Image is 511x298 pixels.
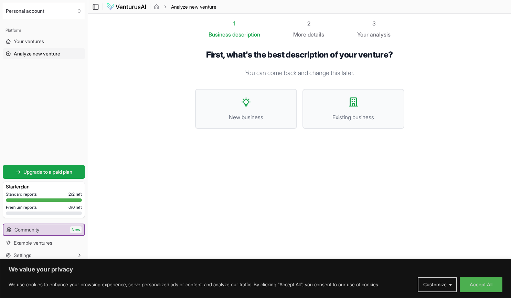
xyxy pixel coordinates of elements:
[418,277,457,292] button: Customize
[14,239,52,246] span: Example ventures
[6,205,37,210] span: Premium reports
[3,250,85,261] button: Settings
[3,3,85,19] button: Select an organization
[6,192,37,197] span: Standard reports
[195,50,404,60] h1: First, what's the best description of your venture?
[3,36,85,47] a: Your ventures
[209,19,260,28] div: 1
[203,113,289,121] span: New business
[14,38,44,45] span: Your ventures
[232,31,260,38] span: description
[308,31,324,38] span: details
[195,68,404,78] p: You can come back and change this later.
[293,30,306,39] span: More
[14,226,39,233] span: Community
[14,50,60,57] span: Analyze new venture
[68,205,82,210] span: 0 / 0 left
[106,3,147,11] img: logo
[171,3,216,10] span: Analyze new venture
[370,31,391,38] span: analysis
[357,30,369,39] span: Your
[23,168,72,175] span: Upgrade to a paid plan
[9,265,502,274] p: We value your privacy
[3,237,85,248] a: Example ventures
[357,19,391,28] div: 3
[209,30,231,39] span: Business
[154,3,216,10] nav: breadcrumb
[3,224,84,235] a: CommunityNew
[293,19,324,28] div: 2
[3,165,85,179] a: Upgrade to a paid plan
[3,48,85,59] a: Analyze new venture
[310,113,397,121] span: Existing business
[70,226,82,233] span: New
[195,89,297,129] button: New business
[6,183,82,190] h3: Starter plan
[302,89,404,129] button: Existing business
[3,25,85,36] div: Platform
[460,277,502,292] button: Accept All
[9,280,379,289] p: We use cookies to enhance your browsing experience, serve personalized ads or content, and analyz...
[14,252,31,259] span: Settings
[68,192,82,197] span: 2 / 2 left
